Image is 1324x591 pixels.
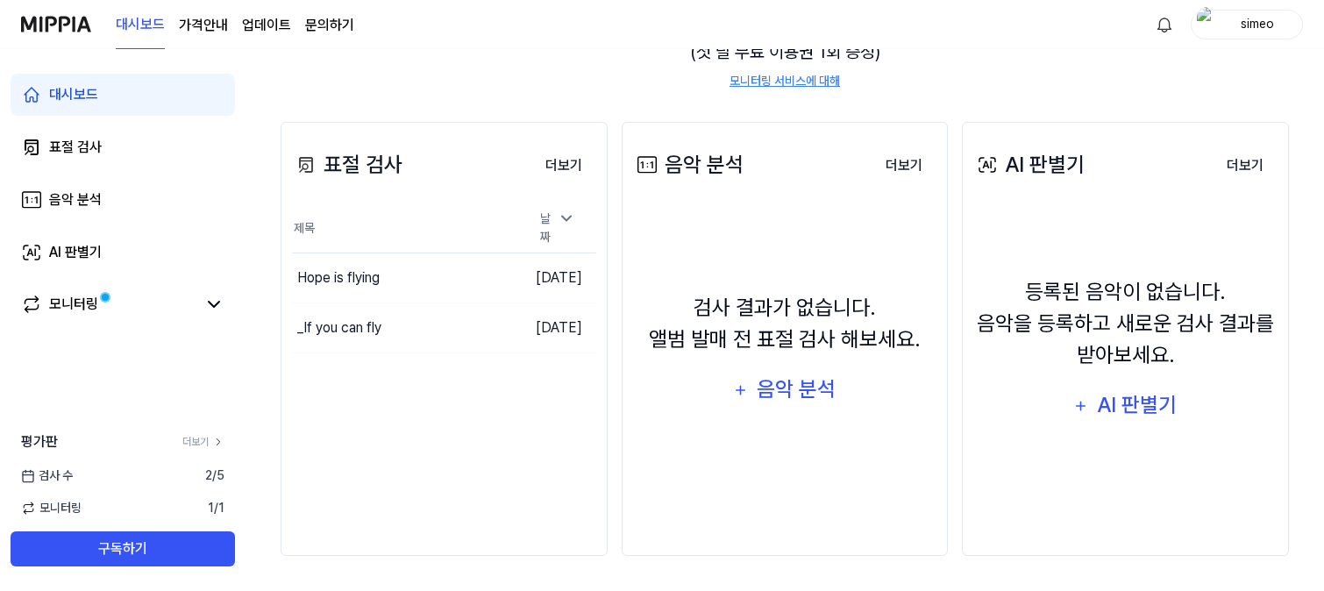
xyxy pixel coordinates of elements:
[21,431,58,452] span: 평가판
[531,148,596,183] button: 더보기
[49,242,102,263] div: AI 판별기
[116,1,165,49] a: 대시보드
[21,294,196,315] a: 모니터링
[49,84,98,105] div: 대시보드
[519,253,596,303] td: [DATE]
[1223,14,1292,33] div: simeo
[973,149,1085,181] div: AI 판별기
[1213,147,1278,183] a: 더보기
[205,466,224,485] span: 2 / 5
[305,15,354,36] a: 문의하기
[872,147,936,183] a: 더보기
[633,149,744,181] div: 음악 분석
[292,203,519,253] th: 제목
[11,531,235,566] button: 구독하기
[1197,7,1218,42] img: profile
[208,499,224,517] span: 1 / 1
[531,147,596,183] a: 더보기
[730,72,840,90] a: 모니터링 서비스에 대해
[754,373,837,406] div: 음악 분석
[297,317,381,338] div: _If you can fly
[973,276,1278,371] div: 등록된 음악이 없습니다. 음악을 등록하고 새로운 검사 결과를 받아보세요.
[179,15,228,36] a: 가격안내
[872,148,936,183] button: 더보기
[1213,148,1278,183] button: 더보기
[182,434,224,450] a: 더보기
[1154,14,1175,35] img: 알림
[722,369,848,411] button: 음악 분석
[242,15,291,36] a: 업데이트
[1191,10,1303,39] button: profilesimeo
[49,294,98,315] div: 모니터링
[1062,385,1189,427] button: AI 판별기
[519,303,596,353] td: [DATE]
[21,499,82,517] span: 모니터링
[49,137,102,158] div: 표절 검사
[649,292,921,355] div: 검사 결과가 없습니다. 앨범 발매 전 표절 검사 해보세요.
[11,126,235,168] a: 표절 검사
[297,267,380,288] div: Hope is flying
[533,204,582,252] div: 날짜
[292,149,402,181] div: 표절 검사
[1094,388,1178,422] div: AI 판별기
[11,231,235,274] a: AI 판별기
[11,179,235,221] a: 음악 분석
[11,74,235,116] a: 대시보드
[49,189,102,210] div: 음악 분석
[21,466,73,485] span: 검사 수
